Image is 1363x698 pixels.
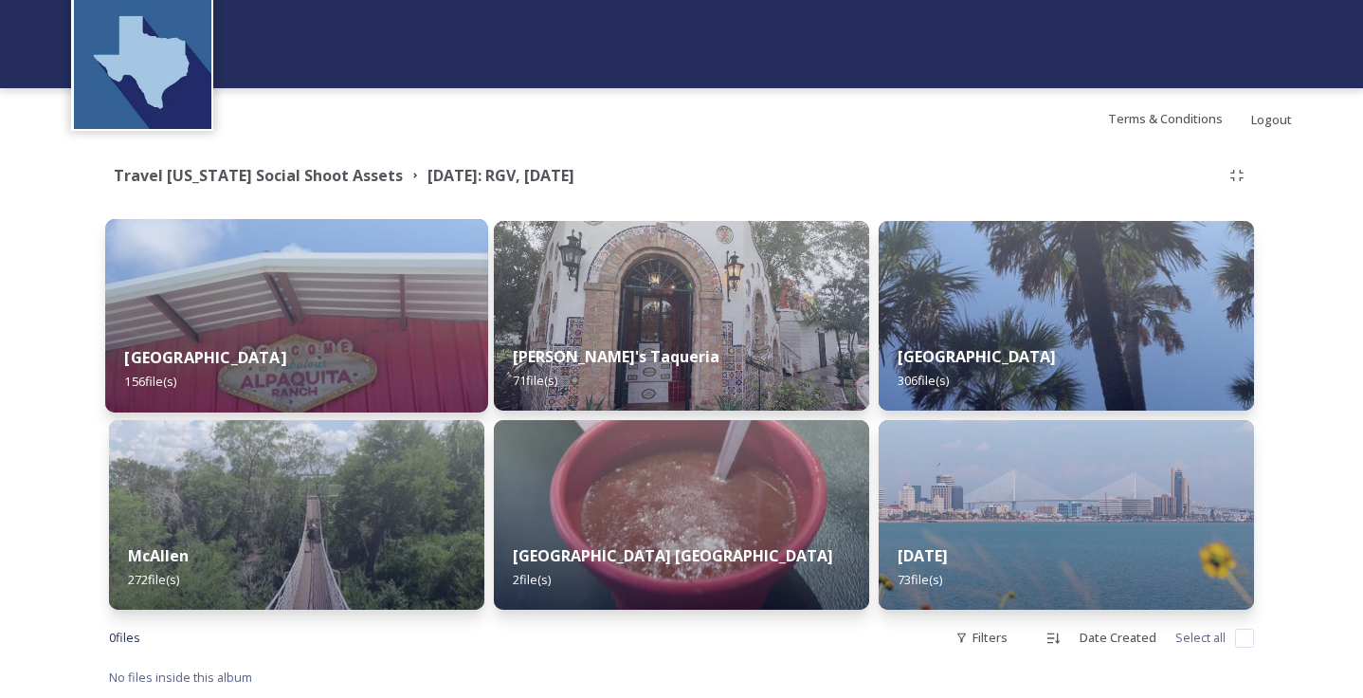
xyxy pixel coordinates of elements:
span: No files inside this album [109,669,252,686]
span: 156 file(s) [124,373,176,390]
span: 306 file(s) [898,372,949,389]
img: 2e6af8e8-12cd-4981-9140-4e46966d3501.jpg [494,420,869,610]
span: 2 file(s) [513,571,551,588]
div: Filters [946,619,1017,656]
strong: [DATE]: RGV, [DATE] [427,165,574,186]
span: Terms & Conditions [1108,110,1223,127]
span: 272 file(s) [128,571,179,588]
strong: [GEOGRAPHIC_DATA] [124,347,285,368]
strong: [GEOGRAPHIC_DATA] [GEOGRAPHIC_DATA] [513,545,833,566]
span: Logout [1251,111,1292,128]
strong: [GEOGRAPHIC_DATA] [898,346,1056,367]
img: bdc24991-6a7b-4934-9c33-6b0400ca848f.jpg [109,420,484,610]
img: 865a8e95-dbe3-464f-9b9a-82c5a9ad6abd.jpg [494,221,869,411]
img: e4d968d7-eabd-4759-b194-ffc94da0af83.jpg [105,219,488,413]
strong: McAllen [128,545,189,566]
strong: Travel [US_STATE] Social Shoot Assets [114,165,403,186]
strong: [DATE] [898,545,948,566]
a: Terms & Conditions [1108,107,1251,130]
span: 0 file s [109,629,140,647]
strong: [PERSON_NAME]'s Taqueria [513,346,719,367]
span: 73 file(s) [898,571,942,588]
img: 1970a5cb-59ac-4d4d-9ad8-4a952609f3bd.jpg [879,420,1254,610]
span: Select all [1175,629,1226,647]
span: 71 file(s) [513,372,557,389]
img: f8ca2abb-27b0-4393-a65b-be8591fc7e74.jpg [879,221,1254,411]
div: Date Created [1070,619,1166,656]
